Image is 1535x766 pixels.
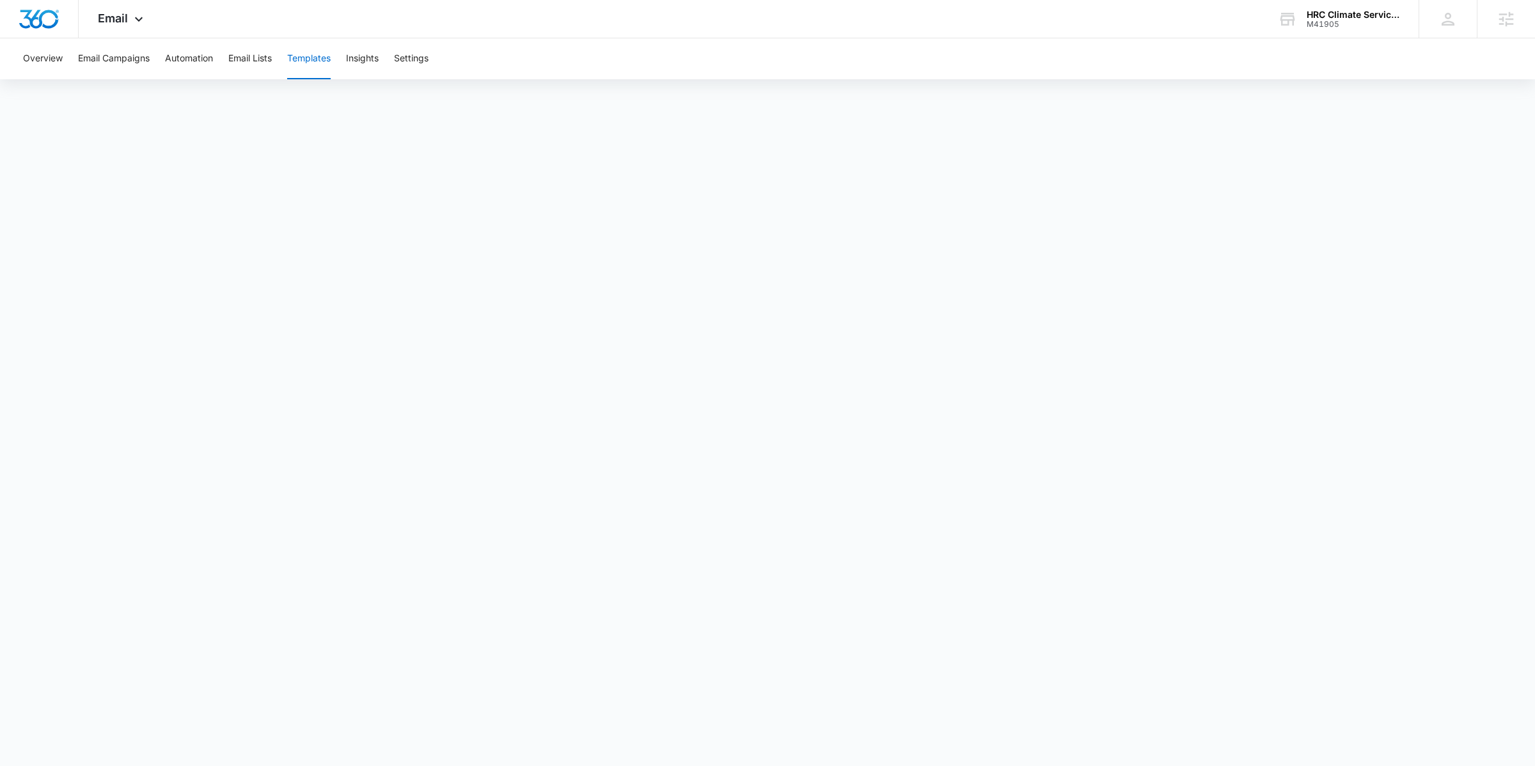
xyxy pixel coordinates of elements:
button: Email Lists [228,38,272,79]
div: account id [1307,20,1400,29]
button: Templates [287,38,331,79]
button: Insights [346,38,379,79]
div: account name [1307,10,1400,20]
button: Overview [23,38,63,79]
button: Automation [165,38,213,79]
button: Settings [394,38,429,79]
button: Email Campaigns [78,38,150,79]
span: Email [98,12,128,25]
